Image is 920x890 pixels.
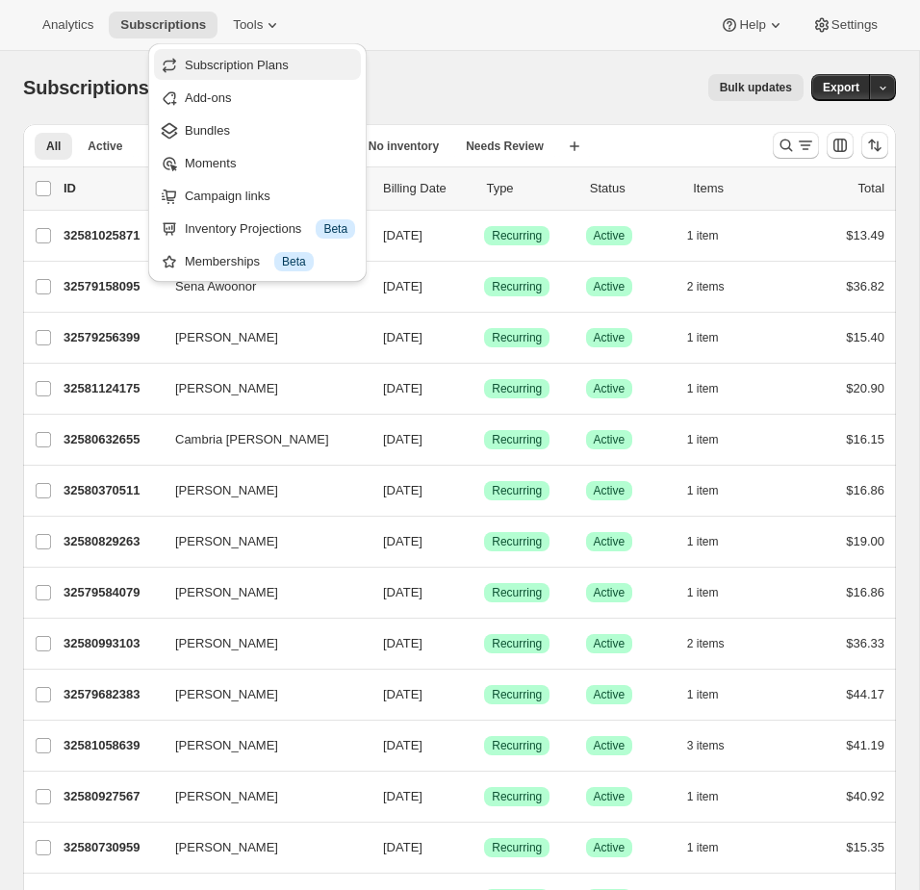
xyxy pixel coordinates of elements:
[720,80,792,95] span: Bulk updates
[687,585,719,600] span: 1 item
[46,139,61,154] span: All
[846,840,884,854] span: $15.35
[773,132,819,159] button: Search and filter results
[687,783,740,810] button: 1 item
[492,789,542,804] span: Recurring
[846,636,884,650] span: $36.33
[323,221,347,237] span: Beta
[185,58,289,72] span: Subscription Plans
[687,681,740,708] button: 1 item
[594,687,626,702] span: Active
[486,179,574,198] div: Type
[846,483,884,497] span: $16.86
[811,74,871,101] button: Export
[846,381,884,395] span: $20.90
[164,424,356,455] button: Cambria [PERSON_NAME]
[687,687,719,702] span: 1 item
[175,583,278,602] span: [PERSON_NAME]
[687,528,740,555] button: 1 item
[594,840,626,855] span: Active
[383,228,422,242] span: [DATE]
[846,585,884,599] span: $16.86
[687,636,725,651] span: 2 items
[687,222,740,249] button: 1 item
[164,679,356,710] button: [PERSON_NAME]
[383,789,422,803] span: [DATE]
[846,687,884,701] span: $44.17
[64,732,884,759] div: 32581058639[PERSON_NAME][DATE]SuccessRecurringSuccessActive3 items$41.19
[708,74,804,101] button: Bulk updates
[827,132,854,159] button: Customize table column order and visibility
[164,322,356,353] button: [PERSON_NAME]
[185,156,236,170] span: Moments
[154,180,361,211] button: Campaign links
[383,483,422,497] span: [DATE]
[64,583,160,602] p: 32579584079
[383,636,422,650] span: [DATE]
[64,179,884,198] div: IDCustomerBilling DateTypeStatusItemsTotal
[64,528,884,555] div: 32580829263[PERSON_NAME][DATE]SuccessRecurringSuccessActive1 item$19.00
[594,432,626,447] span: Active
[687,732,746,759] button: 3 items
[687,228,719,243] span: 1 item
[64,277,160,296] p: 32579158095
[687,834,740,861] button: 1 item
[492,585,542,600] span: Recurring
[492,534,542,549] span: Recurring
[164,730,356,761] button: [PERSON_NAME]
[64,226,160,245] p: 32581025871
[687,279,725,294] span: 2 items
[831,17,878,33] span: Settings
[383,279,422,293] span: [DATE]
[154,82,361,113] button: Add-ons
[185,123,230,138] span: Bundles
[64,324,884,351] div: 32579256399[PERSON_NAME][DATE]SuccessRecurringSuccessActive1 item$15.40
[31,12,105,38] button: Analytics
[687,324,740,351] button: 1 item
[861,132,888,159] button: Sort the results
[175,838,278,857] span: [PERSON_NAME]
[233,17,263,33] span: Tools
[64,430,160,449] p: 32580632655
[64,685,160,704] p: 32579682383
[594,381,626,396] span: Active
[175,328,278,347] span: [PERSON_NAME]
[846,534,884,548] span: $19.00
[64,736,160,755] p: 32581058639
[164,628,356,659] button: [PERSON_NAME]
[175,481,278,500] span: [PERSON_NAME]
[64,630,884,657] div: 32580993103[PERSON_NAME][DATE]SuccessRecurringSuccessActive2 items$36.33
[594,330,626,345] span: Active
[594,636,626,651] span: Active
[164,475,356,506] button: [PERSON_NAME]
[492,738,542,753] span: Recurring
[492,228,542,243] span: Recurring
[708,12,796,38] button: Help
[64,783,884,810] div: 32580927567[PERSON_NAME][DATE]SuccessRecurringSuccessActive1 item$40.92
[492,432,542,447] span: Recurring
[846,330,884,344] span: $15.40
[492,840,542,855] span: Recurring
[64,222,884,249] div: 32581025871[PERSON_NAME][DATE]SuccessRecurringSuccessActive1 item$13.49
[164,781,356,812] button: [PERSON_NAME]
[687,789,719,804] span: 1 item
[64,379,160,398] p: 32581124175
[466,139,544,154] span: Needs Review
[64,328,160,347] p: 32579256399
[383,840,422,854] span: [DATE]
[687,738,725,753] span: 3 items
[492,687,542,702] span: Recurring
[64,481,160,500] p: 32580370511
[687,534,719,549] span: 1 item
[492,330,542,345] span: Recurring
[164,373,356,404] button: [PERSON_NAME]
[154,114,361,145] button: Bundles
[383,432,422,446] span: [DATE]
[185,219,355,239] div: Inventory Projections
[64,532,160,551] p: 32580829263
[64,179,160,198] p: ID
[185,189,270,203] span: Campaign links
[383,585,422,599] span: [DATE]
[594,483,626,498] span: Active
[801,12,889,38] button: Settings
